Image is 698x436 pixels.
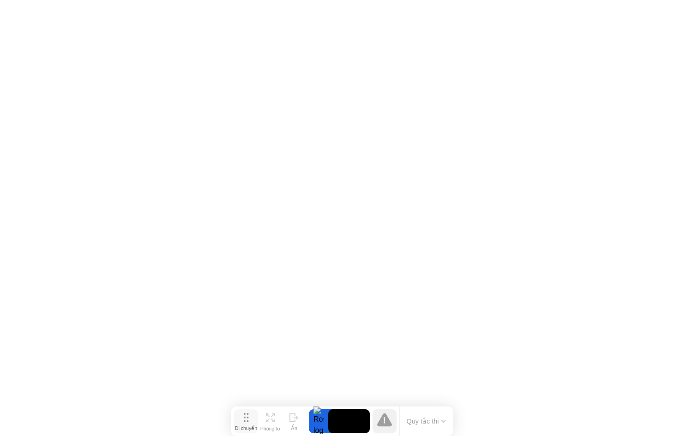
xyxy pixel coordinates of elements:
button: Phóng to [258,409,282,433]
div: Di chuyển [235,425,257,431]
div: Phóng to [260,426,280,431]
button: Quy tắc thi [404,417,449,425]
button: Ẩn [282,409,306,433]
div: Ẩn [291,425,297,431]
button: Di chuyển [234,409,258,433]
